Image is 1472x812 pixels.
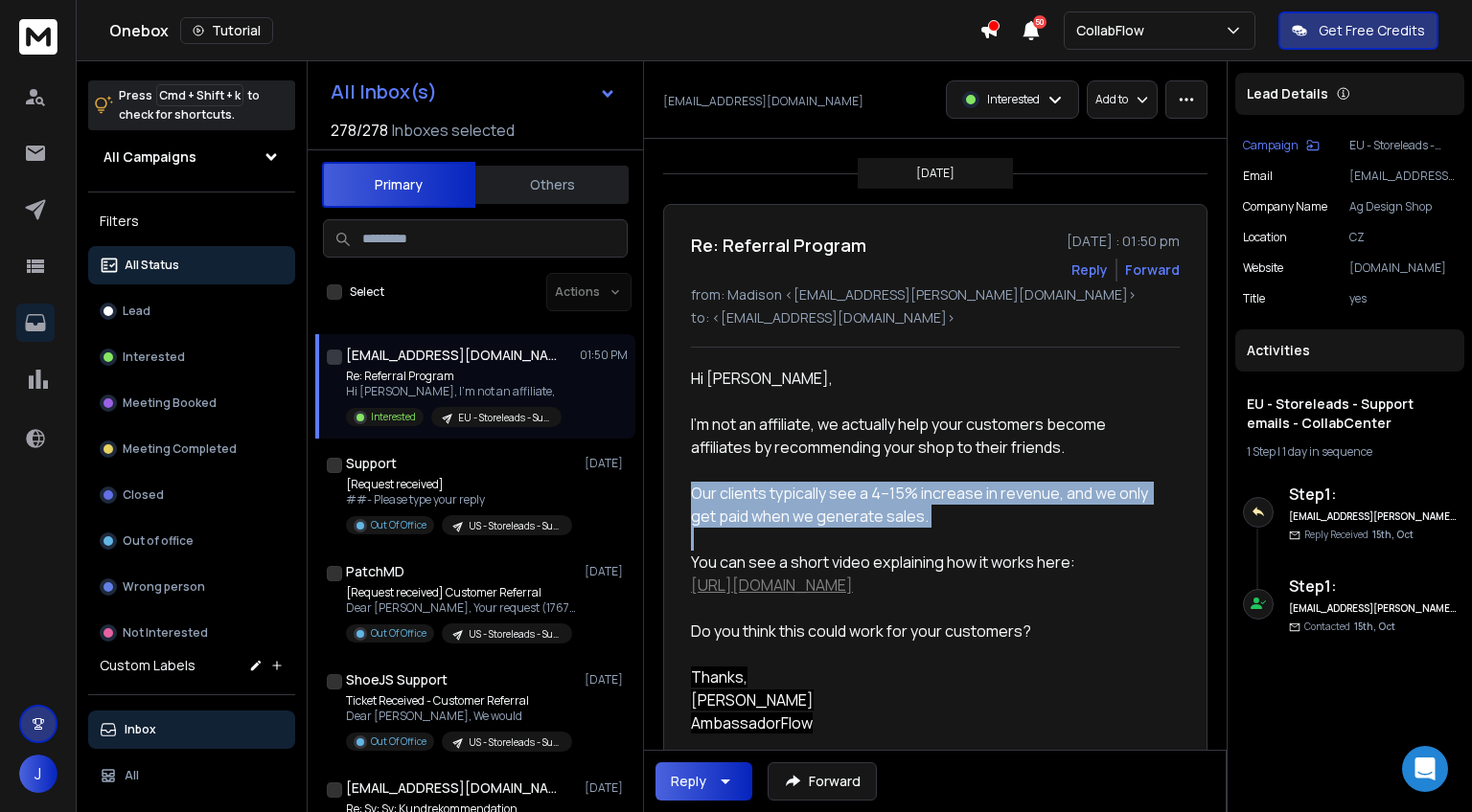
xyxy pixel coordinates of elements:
h1: [EMAIL_ADDRESS][DOMAIN_NAME] [346,778,557,798]
p: ##- Please type your reply [346,492,572,507]
p: Reply Received [1304,528,1414,542]
p: Dear [PERSON_NAME], We would [346,709,572,724]
div: Hi [PERSON_NAME], [691,367,1164,413]
h6: Step 1 : [1289,483,1457,506]
button: Primary [322,162,475,208]
span: [PERSON_NAME] [691,689,814,710]
div: Onebox [109,17,979,44]
a: [URL][DOMAIN_NAME] [691,575,853,596]
div: Do you think this could work for your customers? [691,597,1164,665]
p: [Request received] [346,477,572,492]
h1: PatchMD [346,562,404,581]
label: Select [350,284,384,300]
span: 50 [1033,15,1046,29]
p: Interested [371,410,416,424]
div: Activities [1235,329,1464,372]
button: Out of office [88,522,295,560]
h3: Inboxes selected [392,119,515,142]
button: J [19,755,57,793]
div: Reply [671,772,706,791]
button: All Inbox(s) [315,73,632,111]
p: US - Storeleads - Support emails - CollabCenter [469,519,561,533]
p: title [1243,291,1265,306]
p: US - Storeleads - Support emails - CollabCenter [469,627,561,642]
button: All Campaigns [88,138,295,176]
p: location [1243,230,1287,245]
span: 1 Step [1247,443,1276,460]
button: Tutorial [180,17,273,44]
button: Interested [88,338,295,376]
span: 15th, Oct [1354,620,1395,633]
p: Dear [PERSON_NAME], Your request (176788) [346,600,576,616]
p: Get Free Credits [1319,21,1425,40]
p: EU - Storeleads - Support emails - CollabCenter [458,411,550,425]
p: Out Of Office [371,626,426,641]
p: [EMAIL_ADDRESS][DOMAIN_NAME] [663,94,863,109]
p: Interested [987,92,1040,107]
p: website [1243,260,1283,276]
p: Wrong person [123,579,205,595]
p: [DATE] [585,564,628,579]
p: US - Storeleads - Support emails - CollabCenter [469,735,561,750]
p: Meeting Booked [123,395,217,411]
button: Reply [655,762,752,801]
p: Campaign [1243,138,1299,153]
h3: Custom Labels [100,656,195,675]
p: [DATE] : 01:50 pm [1067,232,1180,251]
span: Cmd + Shift + k [156,84,243,106]
span: AmbassadorFlow [691,712,813,733]
button: All Status [88,246,295,284]
p: yes [1349,291,1457,306]
p: from: Madison <[EMAIL_ADDRESS][PERSON_NAME][DOMAIN_NAME]> [691,285,1180,304]
p: [DOMAIN_NAME] [1349,260,1457,276]
p: Not Interested [123,625,208,641]
button: Meeting Completed [88,430,295,468]
button: Get Free Credits [1278,11,1438,50]
button: Lead [88,292,295,330]
p: Contacted [1304,620,1395,634]
div: Open Intercom Messenger [1402,746,1448,792]
h6: [EMAIL_ADDRESS][PERSON_NAME][DOMAIN_NAME] [1289,601,1457,616]
p: [DATE] [585,780,628,796]
p: Re: Referral Program [346,369,562,384]
button: Meeting Booked [88,384,295,422]
p: Ag Design Shop [1349,199,1457,214]
p: All Status [125,258,179,273]
button: Inbox [88,710,295,749]
h1: Re: Referral Program [691,232,866,259]
h1: EU - Storeleads - Support emails - CollabCenter [1247,395,1453,433]
p: CollabFlow [1076,21,1152,40]
p: [DATE] [916,166,954,181]
button: Forward [768,762,877,801]
p: EU - Storeleads - Support emails - CollabCenter [1349,138,1457,153]
h1: All Inbox(s) [331,82,437,101]
p: Interested [123,350,185,365]
p: Hi [PERSON_NAME], I’m not an affiliate, [346,384,562,399]
p: Inbox [125,722,156,737]
h1: Support [346,454,397,473]
p: Ticket Received - Customer Referral [346,693,572,709]
button: Campaign [1243,138,1320,153]
button: Not Interested [88,614,295,652]
span: 278 / 278 [331,119,388,142]
p: [EMAIL_ADDRESS][DOMAIN_NAME] [1349,169,1457,184]
h1: [EMAIL_ADDRESS][DOMAIN_NAME] [346,346,557,365]
p: [Request received] Customer Referral [346,585,576,600]
h6: Step 1 : [1289,575,1457,598]
p: Lead [123,304,150,319]
div: You can see a short video explaining how it works here: [691,528,1164,597]
p: Out Of Office [371,518,426,532]
span: 15th, Oct [1372,528,1414,541]
p: [DATE] [585,672,628,688]
button: Closed [88,476,295,514]
p: CZ [1349,230,1457,245]
p: Closed [123,487,164,503]
p: Company Name [1243,199,1327,214]
h3: Filters [88,208,295,235]
p: to: <[EMAIL_ADDRESS][DOMAIN_NAME]> [691,308,1180,327]
p: Out Of Office [371,734,426,749]
span: Thanks, [691,666,747,688]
